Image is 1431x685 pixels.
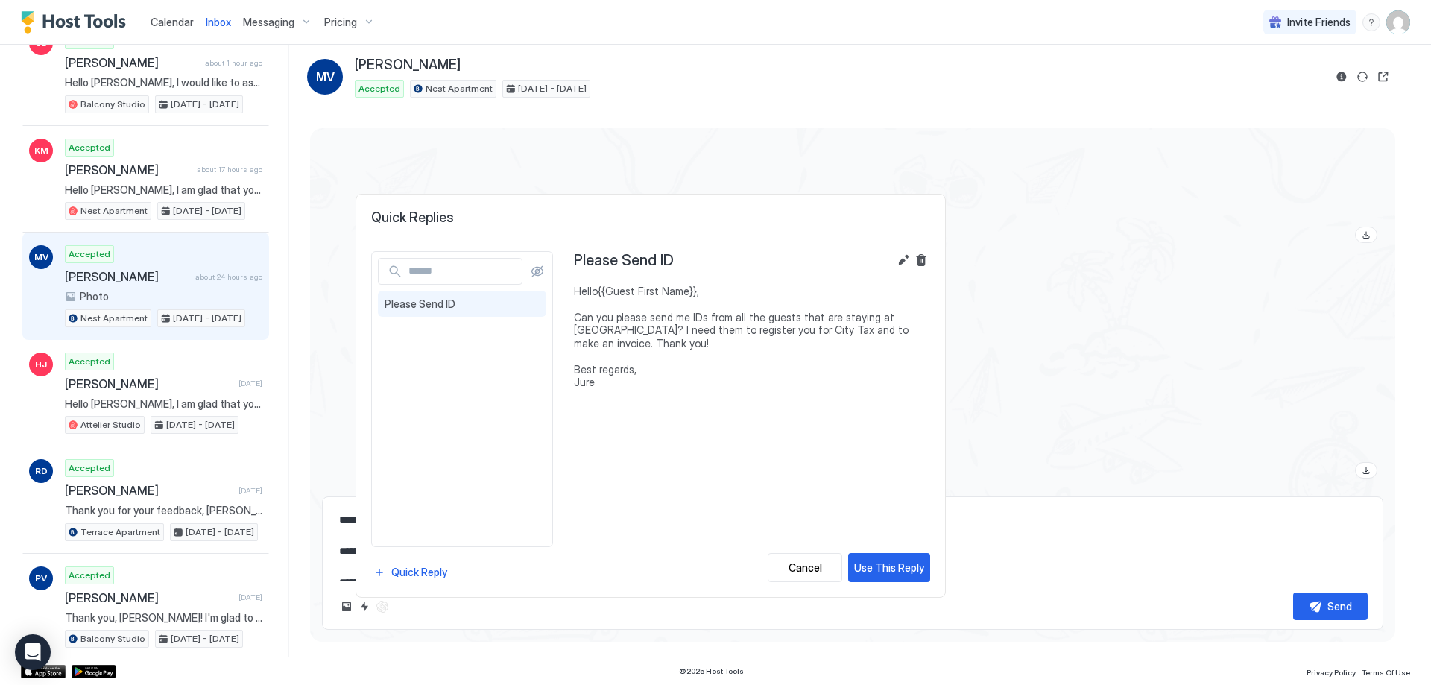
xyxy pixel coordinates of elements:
button: Edit [894,251,912,269]
div: Cancel [789,560,822,575]
button: Show all quick replies [528,262,546,280]
span: Please Send ID [385,297,540,311]
div: Quick Reply [391,564,447,580]
input: Input Field [402,259,522,284]
button: Quick Reply [371,562,449,582]
span: Quick Replies [371,209,930,227]
button: Delete [912,251,930,269]
span: Please Send ID [574,251,674,270]
span: Hello{{Guest First Name}}, Can you please send me IDs from all the guests that are staying at [GE... [574,285,930,389]
div: Open Intercom Messenger [15,634,51,670]
button: Cancel [768,553,842,582]
div: Use This Reply [854,560,924,575]
button: Use This Reply [848,553,930,582]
